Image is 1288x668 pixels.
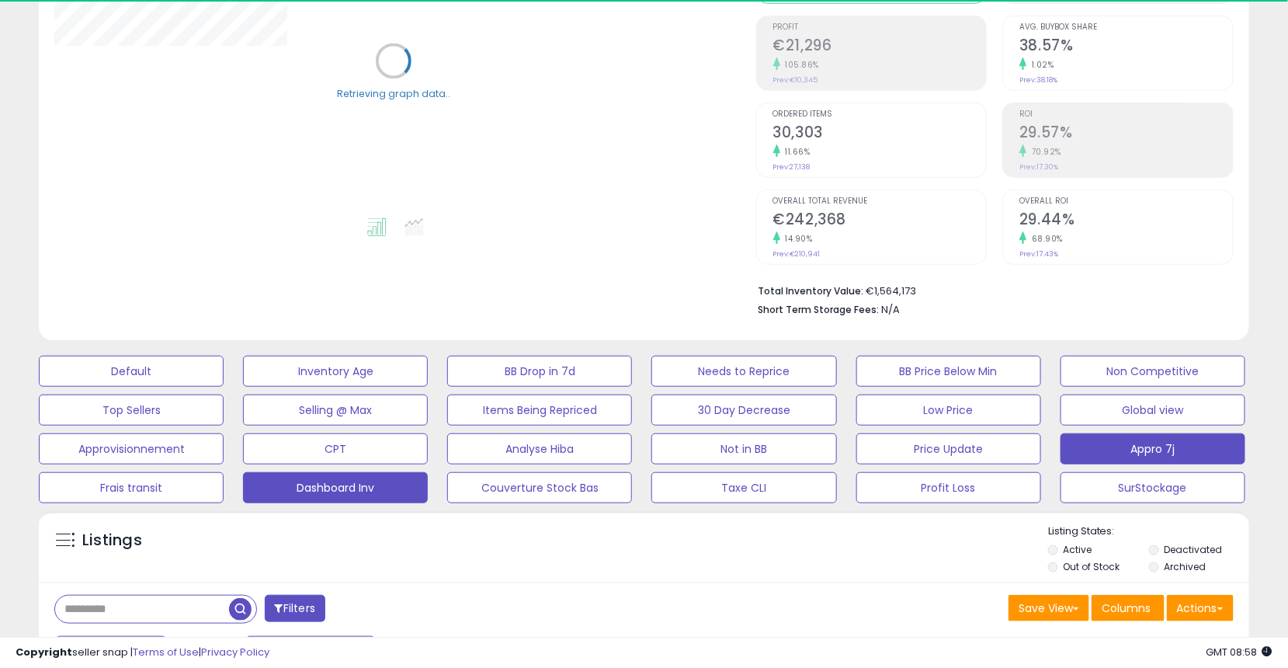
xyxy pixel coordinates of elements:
h5: Listings [82,530,142,551]
span: 2025-10-10 08:58 GMT [1206,645,1272,659]
button: Inventory Age [243,356,428,387]
button: Aug-11 - Sep-09 [246,636,375,663]
label: Archived [1164,560,1206,573]
button: Default [39,356,224,387]
div: seller snap | | [16,645,269,660]
small: Prev: €10,345 [773,75,818,85]
span: Columns [1102,600,1151,616]
h2: 38.57% [1019,37,1233,57]
h2: 30,303 [773,124,987,144]
b: Total Inventory Value: [759,284,864,297]
button: 30 Day Decrease [651,395,836,426]
button: Filters [265,595,325,622]
h2: 29.57% [1019,124,1233,144]
button: Items Being Repriced [447,395,632,426]
small: 1.02% [1026,59,1054,71]
button: Low Price [856,395,1041,426]
span: ROI [1019,110,1233,119]
button: Appro 7j [1061,433,1245,464]
p: Listing States: [1048,524,1249,539]
button: CPT [243,433,428,464]
label: Active [1063,543,1092,556]
small: 14.90% [780,233,813,245]
small: Prev: 17.43% [1019,249,1058,259]
label: Deactivated [1164,543,1222,556]
span: N/A [882,302,901,317]
button: Dashboard Inv [243,472,428,503]
button: Non Competitive [1061,356,1245,387]
button: Not in BB [651,433,836,464]
button: Couverture Stock Bas [447,472,632,503]
small: Prev: €210,941 [773,249,821,259]
button: Analyse Hiba [447,433,632,464]
button: Price Update [856,433,1041,464]
button: Selling @ Max [243,395,428,426]
h2: €21,296 [773,37,987,57]
button: Profit Loss [856,472,1041,503]
h2: €242,368 [773,210,987,231]
button: Taxe CLI [651,472,836,503]
button: Last 30 Days [56,636,166,663]
small: 11.66% [780,146,811,158]
button: Top Sellers [39,395,224,426]
button: Columns [1092,595,1165,621]
button: Needs to Reprice [651,356,836,387]
button: Actions [1167,595,1234,621]
button: Global view [1061,395,1245,426]
small: Prev: 38.18% [1019,75,1057,85]
span: Profit [773,23,987,32]
span: Ordered Items [773,110,987,119]
button: SurStockage [1061,472,1245,503]
small: 68.90% [1026,233,1063,245]
label: Out of Stock [1063,560,1120,573]
span: Overall Total Revenue [773,197,987,206]
h2: 29.44% [1019,210,1233,231]
small: 105.86% [780,59,820,71]
strong: Copyright [16,645,72,659]
button: Approvisionnement [39,433,224,464]
button: Save View [1009,595,1089,621]
button: Frais transit [39,472,224,503]
a: Privacy Policy [201,645,269,659]
div: Retrieving graph data.. [337,88,450,102]
b: Short Term Storage Fees: [759,303,880,316]
small: Prev: 27,138 [773,162,811,172]
li: €1,564,173 [759,280,1222,299]
span: Avg. Buybox Share [1019,23,1233,32]
a: Terms of Use [133,645,199,659]
button: BB Drop in 7d [447,356,632,387]
small: Prev: 17.30% [1019,162,1058,172]
button: BB Price Below Min [856,356,1041,387]
small: 70.92% [1026,146,1061,158]
span: Overall ROI [1019,197,1233,206]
